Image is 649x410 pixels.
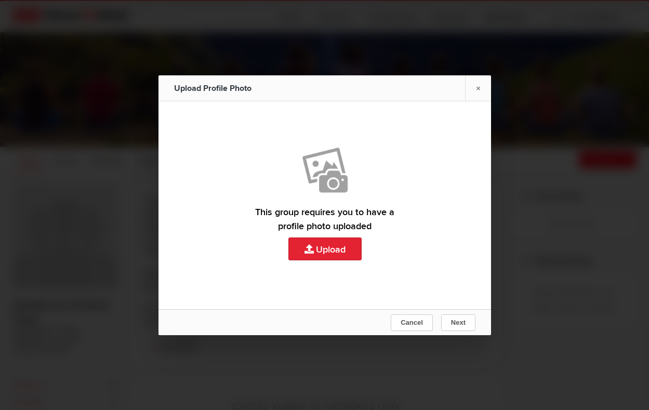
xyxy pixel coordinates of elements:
a: Upload [158,101,491,309]
a: × [465,75,491,101]
button: Cancel [391,314,433,331]
div: Upload Profile Photo [174,75,288,101]
span: Cancel [401,319,423,326]
button: Next [441,314,475,331]
span: Next [451,319,465,326]
span: Upload [310,105,339,114]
